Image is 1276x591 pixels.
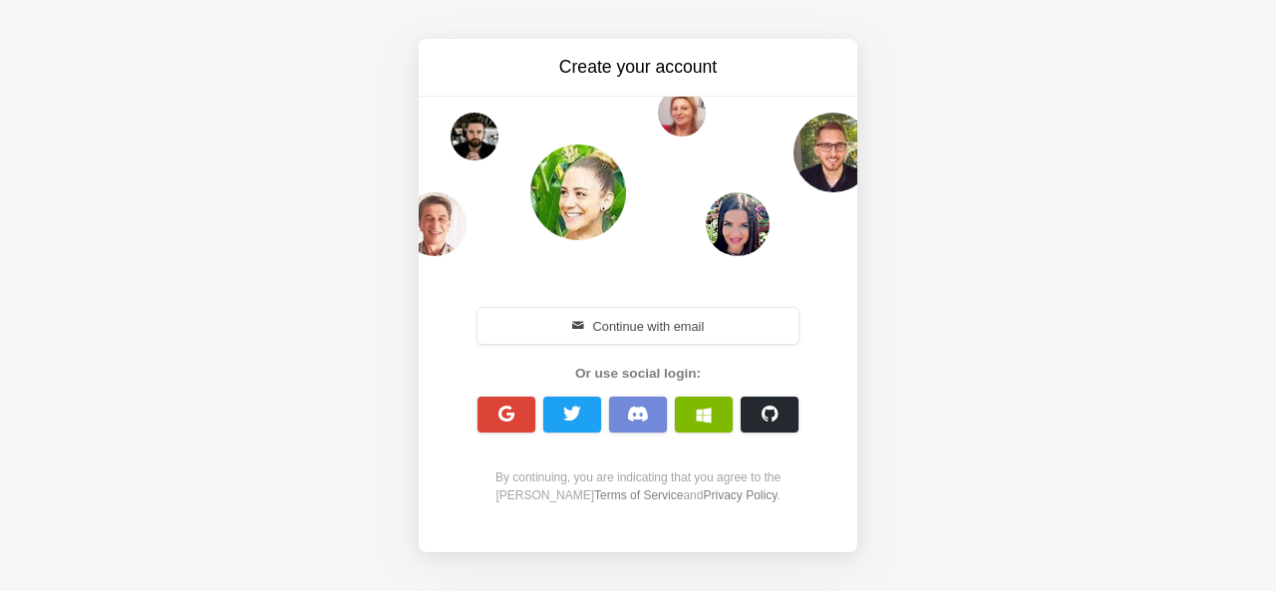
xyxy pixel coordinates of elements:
a: Terms of Service [594,488,683,502]
div: By continuing, you are indicating that you agree to the [PERSON_NAME] and . [467,468,809,504]
button: Continue with email [478,308,798,344]
a: Privacy Policy [703,488,777,502]
h3: Create your account [471,55,805,80]
div: Or use social login: [467,364,809,384]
